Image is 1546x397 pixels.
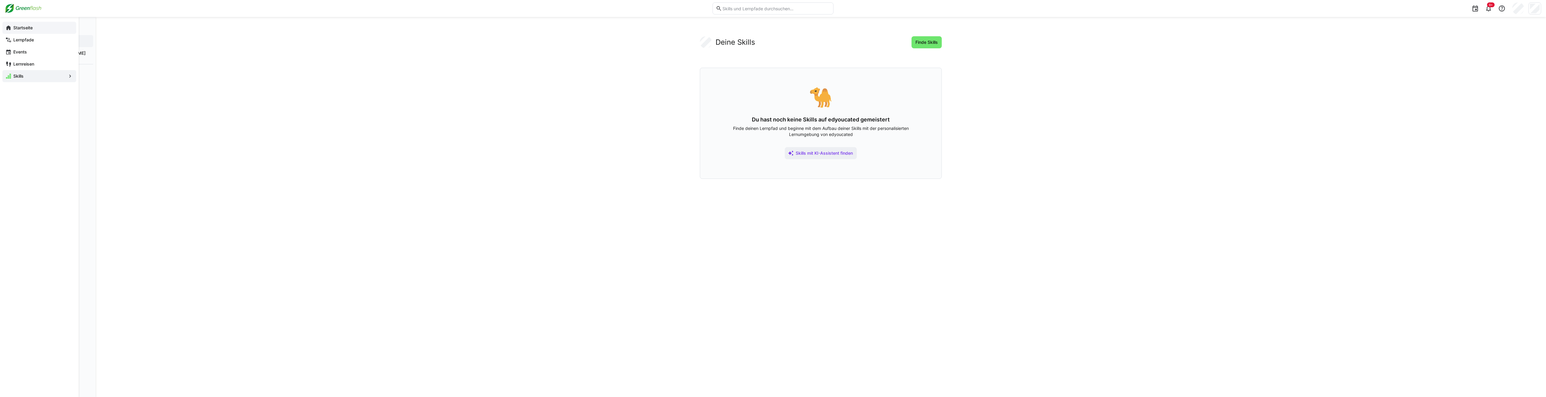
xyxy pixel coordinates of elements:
span: Skills mit KI-Assistent finden [795,150,854,156]
h3: Du hast noch keine Skills auf edyoucated gemeistert [719,116,922,123]
p: Finde deinen Lernpfad und beginne mit dem Aufbau deiner Skills mit der personalisierten Lernumgeb... [719,125,922,137]
input: Skills und Lernpfade durchsuchen… [722,6,830,11]
button: Finde Skills [912,36,942,48]
span: Finde Skills [915,39,939,45]
h2: Deine Skills [716,38,755,47]
div: 🐪 [719,87,922,107]
button: Skills mit KI-Assistent finden [785,147,857,159]
span: 9+ [1489,3,1493,7]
